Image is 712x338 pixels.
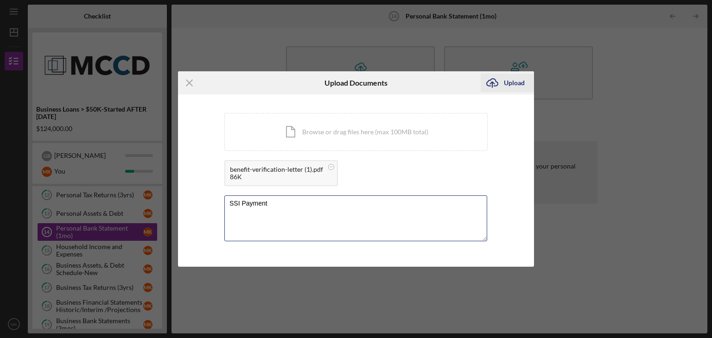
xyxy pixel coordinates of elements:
div: benefit-verification-letter (1).pdf [230,166,323,173]
h6: Upload Documents [324,79,388,87]
button: Upload [481,74,534,92]
div: 86K [230,173,323,181]
div: Upload [504,74,525,92]
textarea: SSI Payment [224,195,487,241]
